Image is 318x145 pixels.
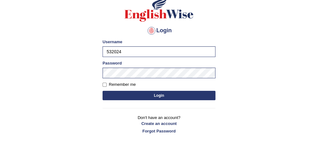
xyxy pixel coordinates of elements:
[103,81,136,88] label: Remember me
[103,60,122,66] label: Password
[103,26,215,36] h4: Login
[103,128,215,134] a: Forgot Password
[103,91,215,100] button: Login
[103,121,215,127] a: Create an account
[103,83,107,87] input: Remember me
[103,115,215,134] p: Don't have an account?
[103,39,122,45] label: Username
